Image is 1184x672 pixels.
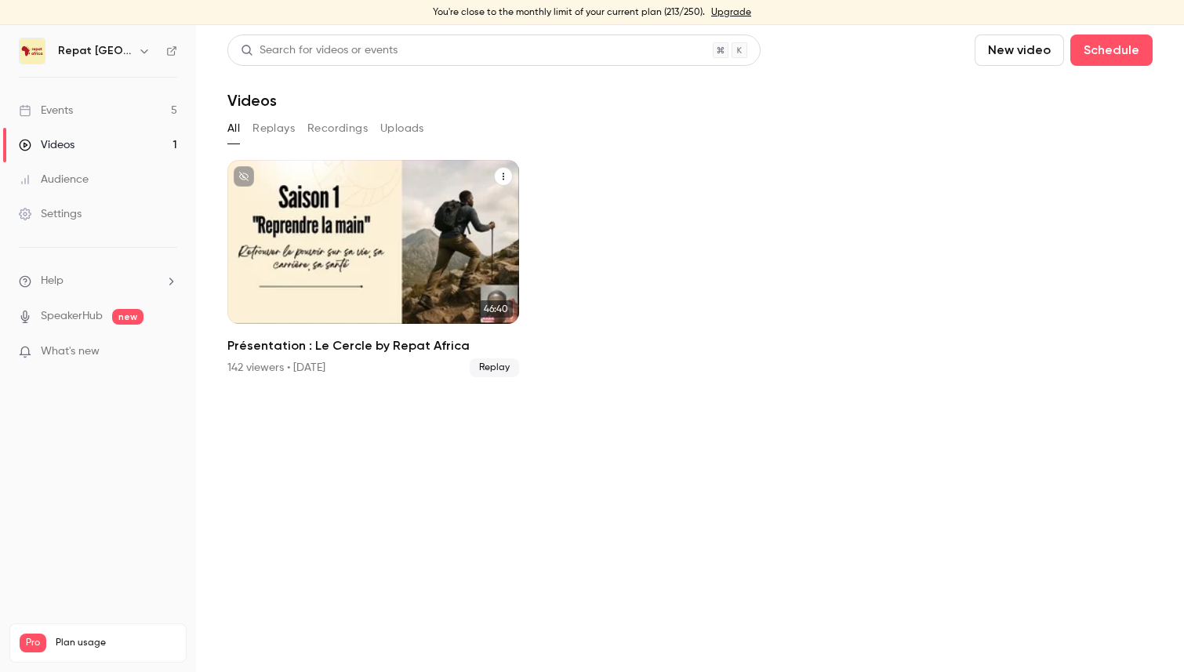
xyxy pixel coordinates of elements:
ul: Videos [227,160,1153,377]
button: New video [975,35,1064,66]
a: 46:40Présentation : Le Cercle by Repat Africa142 viewers • [DATE]Replay [227,160,519,377]
button: Recordings [307,116,368,141]
img: Repat Africa [20,38,45,64]
span: Replay [470,358,519,377]
span: Plan usage [56,637,176,649]
button: Uploads [380,116,424,141]
div: Events [19,103,73,118]
span: What's new [41,343,100,360]
span: 46:40 [479,300,513,318]
a: SpeakerHub [41,308,103,325]
button: All [227,116,240,141]
div: Audience [19,172,89,187]
h2: Présentation : Le Cercle by Repat Africa [227,336,519,355]
li: Présentation : Le Cercle by Repat Africa [227,160,519,377]
button: unpublished [234,166,254,187]
section: Videos [227,35,1153,663]
li: help-dropdown-opener [19,273,177,289]
div: Settings [19,206,82,222]
div: 142 viewers • [DATE] [227,360,325,376]
button: Replays [252,116,295,141]
div: Search for videos or events [241,42,398,59]
span: Help [41,273,64,289]
h6: Repat [GEOGRAPHIC_DATA] [58,43,132,59]
span: new [112,309,143,325]
a: Upgrade [711,6,751,19]
span: Pro [20,634,46,652]
button: Schedule [1070,35,1153,66]
div: Videos [19,137,74,153]
h1: Videos [227,91,277,110]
